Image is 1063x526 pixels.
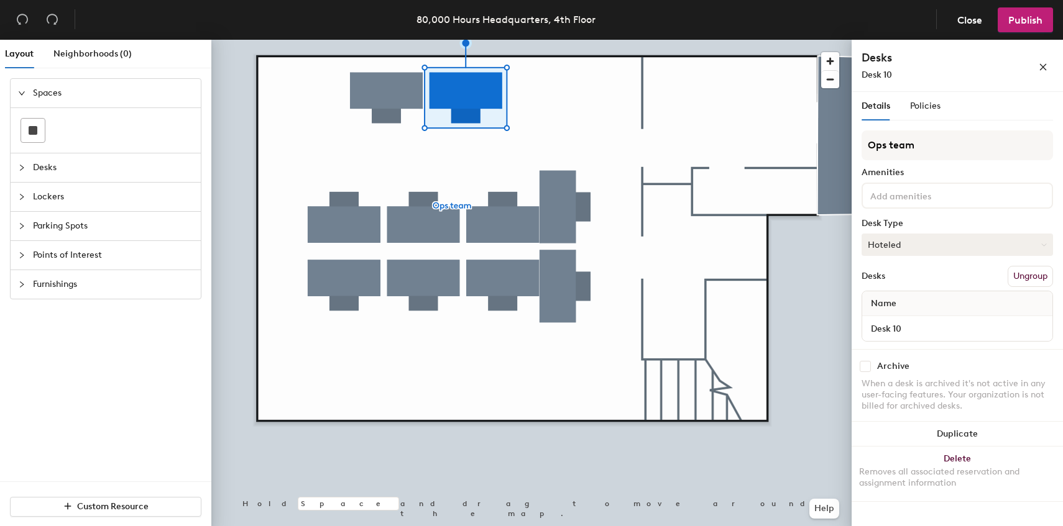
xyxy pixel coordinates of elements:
[862,271,885,281] div: Desks
[809,499,839,519] button: Help
[998,7,1053,32] button: Publish
[33,183,193,211] span: Lockers
[16,13,29,25] span: undo
[1008,14,1042,26] span: Publish
[947,7,993,32] button: Close
[18,252,25,259] span: collapsed
[33,153,193,182] span: Desks
[33,212,193,240] span: Parking Spots
[53,48,132,59] span: Neighborhoods (0)
[868,188,980,202] input: Add amenities
[10,497,201,517] button: Custom Resource
[33,241,193,270] span: Points of Interest
[877,361,909,371] div: Archive
[865,320,1050,337] input: Unnamed desk
[862,101,890,111] span: Details
[40,7,65,32] button: Redo (⌘ + ⇧ + Z)
[859,466,1056,489] div: Removes all associated reservation and assignment information
[862,70,892,80] span: Desk 10
[18,222,25,230] span: collapsed
[18,164,25,171] span: collapsed
[862,168,1053,178] div: Amenities
[852,422,1063,447] button: Duplicate
[77,501,149,512] span: Custom Resource
[852,447,1063,501] button: DeleteRemoves all associated reservation and assignment information
[865,292,903,315] span: Name
[18,89,25,97] span: expanded
[33,270,193,299] span: Furnishings
[18,193,25,201] span: collapsed
[18,281,25,288] span: collapsed
[862,219,1053,229] div: Desk Type
[33,79,193,107] span: Spaces
[957,14,982,26] span: Close
[416,12,596,27] div: 80,000 Hours Headquarters, 4th Floor
[862,378,1053,412] div: When a desk is archived it's not active in any user-facing features. Your organization is not bil...
[910,101,941,111] span: Policies
[1039,63,1047,71] span: close
[5,48,34,59] span: Layout
[1008,266,1053,287] button: Ungroup
[10,7,35,32] button: Undo (⌘ + Z)
[862,50,998,66] h4: Desks
[862,234,1053,256] button: Hoteled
